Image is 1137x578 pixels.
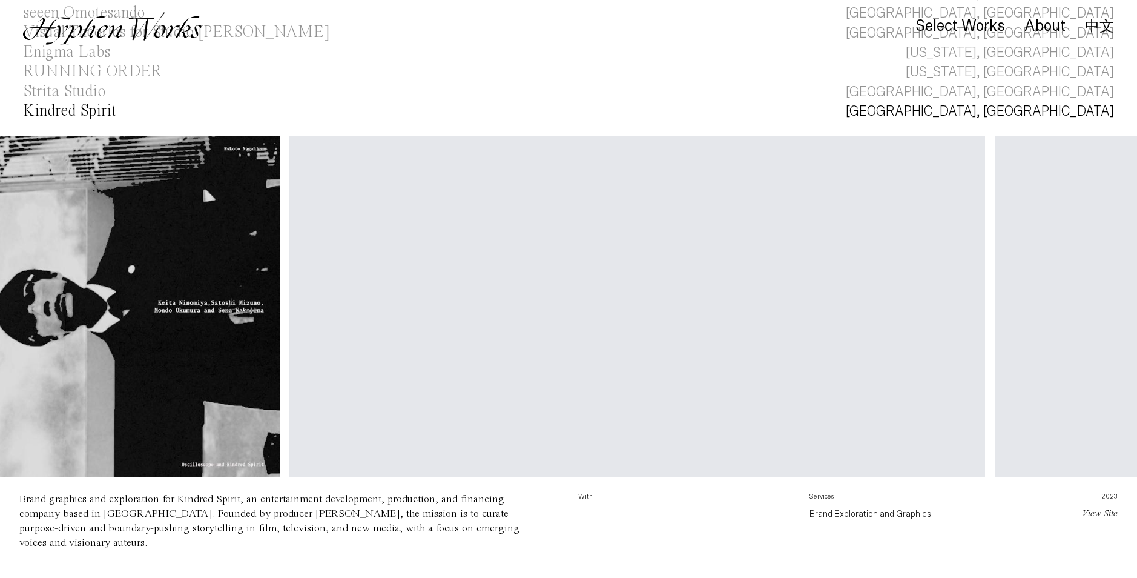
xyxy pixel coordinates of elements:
[23,44,110,61] div: Enigma Labs
[1082,509,1118,519] a: View Site
[23,12,202,45] img: Hyphen Works
[846,82,1114,102] div: [GEOGRAPHIC_DATA], [GEOGRAPHIC_DATA]
[906,62,1114,82] div: [US_STATE], [GEOGRAPHIC_DATA]
[846,102,1114,121] div: [GEOGRAPHIC_DATA], [GEOGRAPHIC_DATA]
[1024,18,1066,35] div: About
[1085,19,1114,33] a: 中文
[23,64,162,80] div: RUNNING ORDER
[23,84,105,100] div: Strita Studio
[289,136,985,484] video: Your browser does not support the video tag.
[23,103,116,119] div: Kindred Spirit
[1041,492,1118,507] p: 2023
[915,20,1005,33] a: Select Works
[809,507,1021,521] p: Brand Exploration and Graphics
[19,494,519,548] div: Brand graphics and exploration for Kindred Spirit, an entertainment development, production, and ...
[1024,20,1066,33] a: About
[915,18,1005,35] div: Select Works
[809,492,1021,507] p: Services
[578,492,790,507] p: With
